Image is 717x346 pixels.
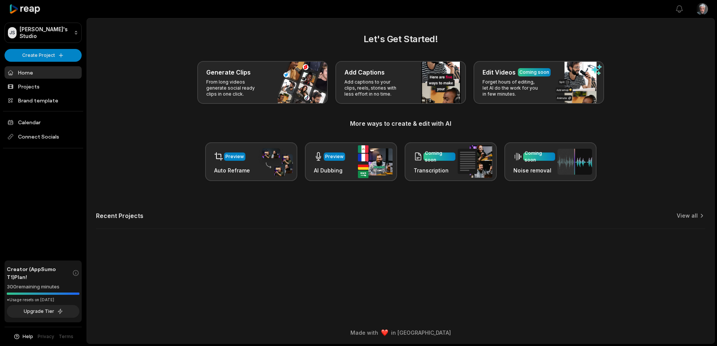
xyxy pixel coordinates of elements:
h3: Add Captions [344,68,385,77]
button: Help [13,333,33,340]
p: Add captions to your clips, reels, stories with less effort in no time. [344,79,403,97]
h3: Generate Clips [206,68,251,77]
h3: Auto Reframe [214,166,250,174]
span: Connect Socials [5,130,82,143]
button: Upgrade Tier [7,305,79,318]
a: Home [5,66,82,79]
span: Help [23,333,33,340]
div: *Usage resets on [DATE] [7,297,79,303]
img: ai_dubbing.png [358,145,393,178]
h3: Noise removal [513,166,555,174]
span: Creator (AppSumo T1) Plan! [7,265,72,281]
a: View all [677,212,698,219]
a: Privacy [38,333,54,340]
div: 300 remaining minutes [7,283,79,291]
div: Coming soon [525,150,554,163]
h3: More ways to create & edit with AI [96,119,705,128]
h2: Let's Get Started! [96,32,705,46]
p: [PERSON_NAME]'s Studio [20,26,71,40]
p: Forget hours of editing, let AI do the work for you in few minutes. [483,79,541,97]
div: Coming soon [519,69,549,76]
img: noise_removal.png [557,149,592,175]
button: Create Project [5,49,82,62]
h3: AI Dubbing [314,166,345,174]
h2: Recent Projects [96,212,143,219]
h3: Edit Videos [483,68,516,77]
img: heart emoji [381,329,388,336]
img: transcription.png [458,145,492,178]
a: Calendar [5,116,82,128]
a: Brand template [5,94,82,107]
a: Terms [59,333,73,340]
div: Made with in [GEOGRAPHIC_DATA] [94,329,708,337]
a: Projects [5,80,82,93]
img: auto_reframe.png [258,147,293,177]
p: From long videos generate social ready clips in one click. [206,79,265,97]
h3: Transcription [414,166,455,174]
div: JS [8,27,17,38]
div: Coming soon [425,150,454,163]
div: Preview [225,153,244,160]
div: Preview [325,153,344,160]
